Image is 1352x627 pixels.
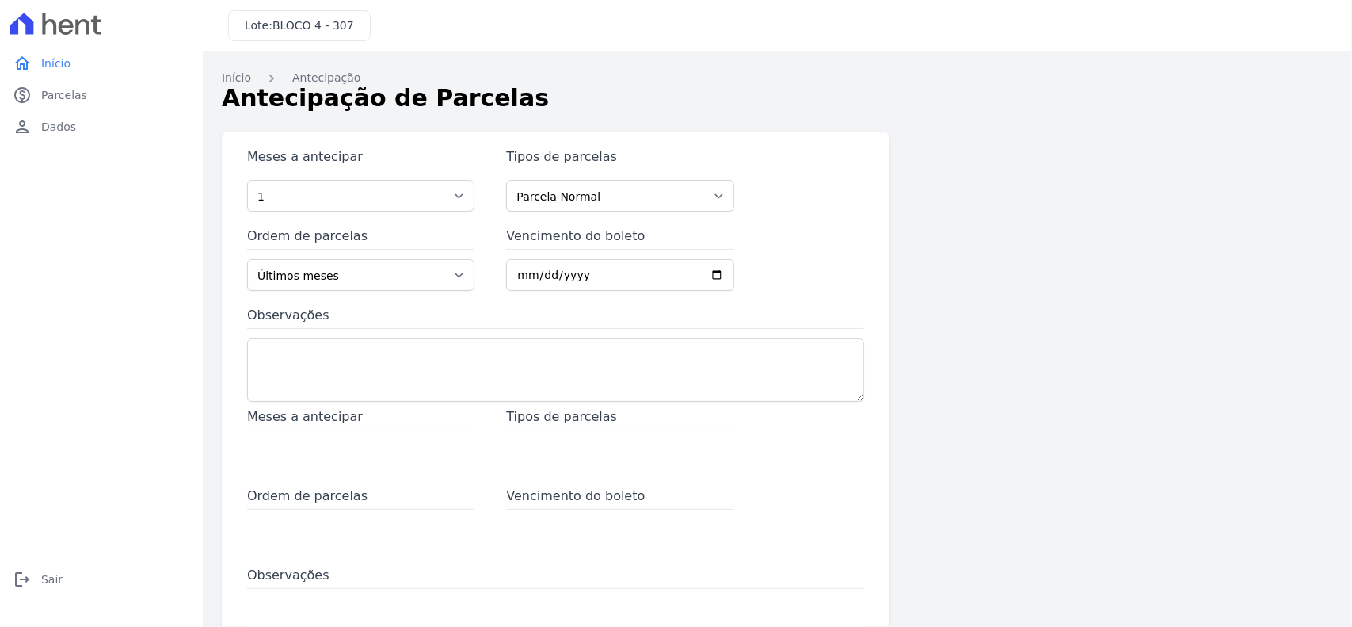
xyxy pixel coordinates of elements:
[247,147,474,170] label: Meses a antecipar
[6,48,196,79] a: homeInício
[13,54,32,73] i: home
[6,111,196,143] a: personDados
[247,407,474,430] span: Meses a antecipar
[245,17,354,34] h3: Lote:
[247,487,474,510] span: Ordem de parcelas
[41,572,63,587] span: Sair
[222,80,1333,116] h1: Antecipação de Parcelas
[13,117,32,136] i: person
[506,147,733,170] label: Tipos de parcelas
[222,70,251,86] a: Início
[222,70,1333,86] nav: Breadcrumb
[272,19,354,32] span: BLOCO 4 - 307
[13,570,32,589] i: logout
[506,227,733,250] label: Vencimento do boleto
[13,86,32,105] i: paid
[506,487,733,510] span: Vencimento do boleto
[41,55,70,71] span: Início
[506,407,733,430] span: Tipos de parcelas
[6,564,196,595] a: logoutSair
[292,70,360,86] a: Antecipação
[6,79,196,111] a: paidParcelas
[41,119,76,135] span: Dados
[247,227,474,250] label: Ordem de parcelas
[247,306,864,329] label: Observações
[41,87,87,103] span: Parcelas
[247,566,864,589] span: Observações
